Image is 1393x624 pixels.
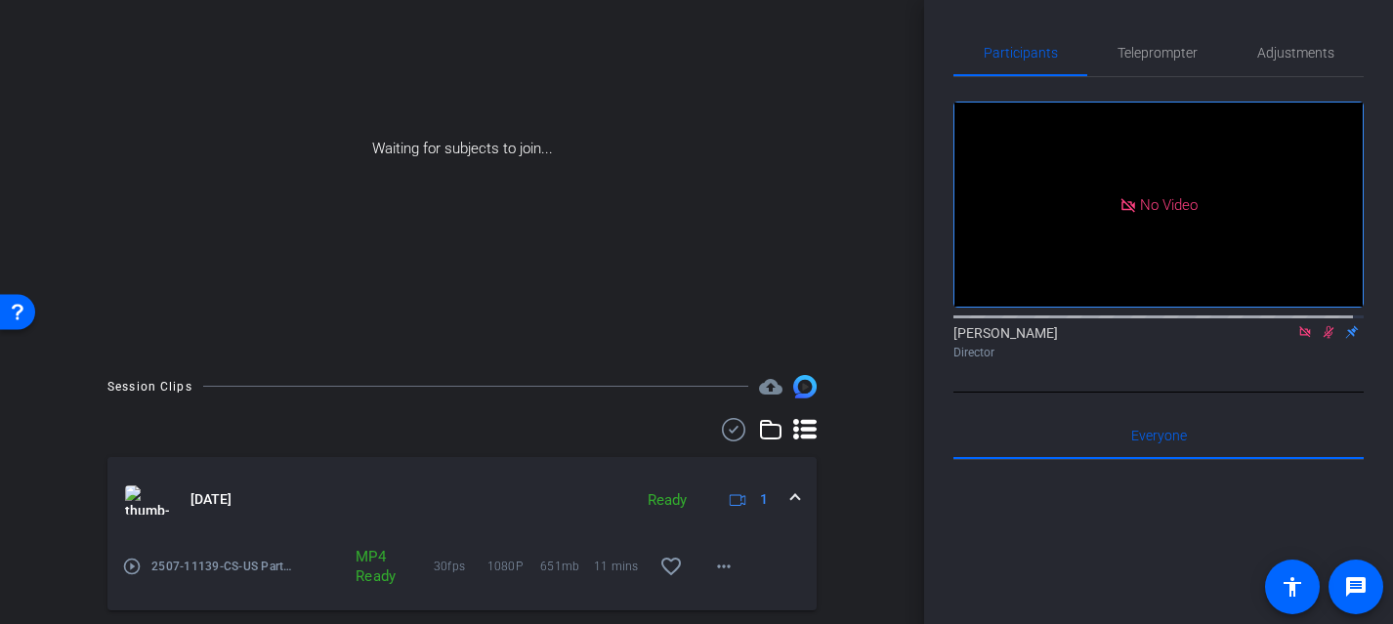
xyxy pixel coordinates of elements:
[659,555,683,578] mat-icon: favorite_border
[793,375,817,398] img: Session clips
[760,489,768,510] span: 1
[953,344,1364,361] div: Director
[122,557,142,576] mat-icon: play_circle_outline
[1344,575,1368,599] mat-icon: message
[1140,195,1198,213] span: No Video
[1257,46,1334,60] span: Adjustments
[151,557,299,576] span: 2507-11139-CS-US Partnership Video Serie-[PERSON_NAME]-[PERSON_NAME]-2025-08-14-15-07-37-449-0
[759,375,782,398] mat-icon: cloud_upload
[1281,575,1304,599] mat-icon: accessibility
[638,489,696,512] div: Ready
[346,547,386,586] div: MP4 Ready
[759,375,782,398] span: Destinations for your clips
[107,543,817,610] div: thumb-nail[DATE]Ready1
[487,557,541,576] span: 1080P
[540,557,594,576] span: 651mb
[1131,429,1187,442] span: Everyone
[107,457,817,543] mat-expansion-panel-header: thumb-nail[DATE]Ready1
[953,323,1364,361] div: [PERSON_NAME]
[190,489,232,510] span: [DATE]
[125,485,169,515] img: thumb-nail
[1118,46,1198,60] span: Teleprompter
[984,46,1058,60] span: Participants
[107,377,192,396] div: Session Clips
[594,557,648,576] span: 11 mins
[712,555,736,578] mat-icon: more_horiz
[434,557,487,576] span: 30fps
